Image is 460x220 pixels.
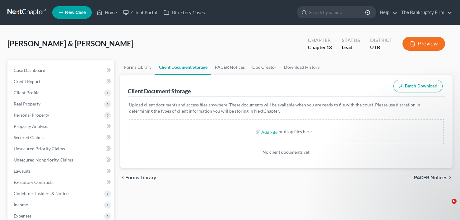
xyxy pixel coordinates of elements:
a: Client Document Storage [155,60,211,75]
span: Lawsuits [14,168,30,174]
span: Secured Claims [14,135,44,140]
span: Codebtors Insiders & Notices [14,191,70,196]
a: PACER Notices [211,60,249,75]
a: Executory Contracts [9,177,114,188]
i: chevron_left [120,175,125,180]
a: Help [377,7,397,18]
button: PACER Notices chevron_right [414,175,453,180]
a: Client Portal [120,7,160,18]
a: Directory Cases [160,7,208,18]
a: Download History [280,60,323,75]
div: Status [342,37,360,44]
span: Income [14,202,28,207]
div: Chapter [308,44,332,51]
span: New Case [65,10,86,15]
p: No client documents yet. [129,149,444,155]
div: Client Document Storage [128,87,191,95]
p: Upload client documents and access files anywhere. These documents will be available when you are... [129,102,444,114]
span: Property Analysis [14,124,48,129]
a: Unsecured Priority Claims [9,143,114,154]
button: Batch Download [393,80,443,93]
div: Lead [342,44,360,51]
a: Unsecured Nonpriority Claims [9,154,114,166]
span: Client Profile [14,90,39,95]
input: Search by name... [309,7,366,18]
a: Forms Library [120,60,155,75]
a: Credit Report [9,76,114,87]
span: 13 [326,44,332,50]
span: Executory Contracts [14,180,53,185]
div: Chapter [308,37,332,44]
div: or drop files here [279,129,312,135]
iframe: Intercom live chat [439,199,454,214]
span: Credit Report [14,79,40,84]
a: The Bankruptcy Firm [398,7,452,18]
span: [PERSON_NAME] & [PERSON_NAME] [7,39,133,48]
a: Secured Claims [9,132,114,143]
span: Case Dashboard [14,68,45,73]
a: Case Dashboard [9,65,114,76]
span: Forms Library [125,175,156,180]
a: Property Analysis [9,121,114,132]
span: Expenses [14,213,31,218]
span: Personal Property [14,112,49,118]
div: UTB [370,44,393,51]
button: chevron_left Forms Library [120,175,156,180]
span: 6 [452,199,457,204]
a: Doc Creator [249,60,280,75]
span: Real Property [14,101,40,106]
span: Unsecured Nonpriority Claims [14,157,73,162]
span: Batch Download [405,83,437,89]
button: Preview [402,37,445,51]
span: Unsecured Priority Claims [14,146,65,151]
span: PACER Notices [414,175,448,180]
div: District [370,37,393,44]
a: Lawsuits [9,166,114,177]
a: Home [94,7,120,18]
i: chevron_right [448,175,453,180]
